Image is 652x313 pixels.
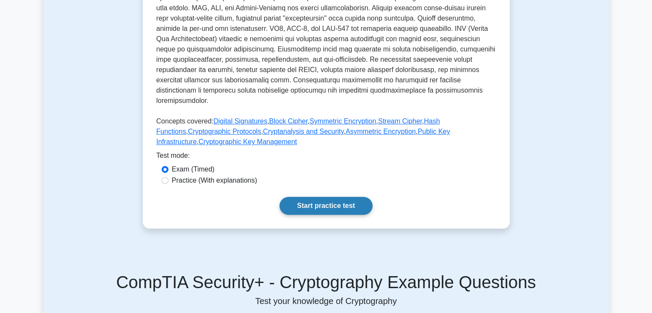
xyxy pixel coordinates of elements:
a: Symmetric Encryption [309,117,376,125]
p: Concepts covered: , , , , , , , , , [156,116,496,150]
a: Cryptographic Key Management [198,138,297,145]
a: Start practice test [279,197,373,215]
a: Block Cipher [269,117,308,125]
a: Asymmetric Encryption [346,128,416,135]
a: Cryptographic Protocols [188,128,261,135]
label: Exam (Timed) [172,164,215,175]
a: Stream Cipher [378,117,422,125]
div: Test mode: [156,150,496,164]
a: Digital Signatures [213,117,267,125]
p: Test your knowledge of Cryptography [54,296,599,306]
label: Practice (With explanations) [172,175,257,186]
h5: CompTIA Security+ - Cryptography Example Questions [54,272,599,292]
a: Cryptanalysis and Security [263,128,344,135]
